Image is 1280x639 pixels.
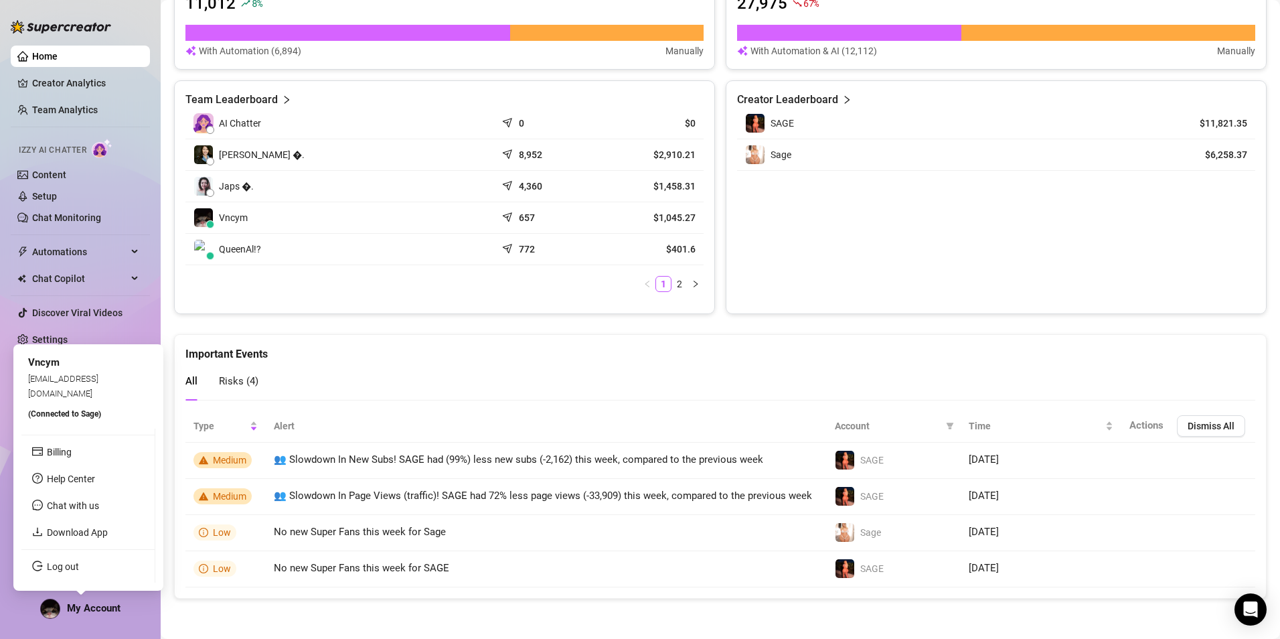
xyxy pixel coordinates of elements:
[32,241,127,263] span: Automations
[502,209,515,222] span: send
[969,526,999,538] span: [DATE]
[32,268,127,289] span: Chat Copilot
[194,177,213,196] img: Japs 🦋
[28,356,60,368] span: Vncym
[1186,148,1247,161] article: $6,258.37
[185,335,1255,362] div: Important Events
[1129,419,1164,431] span: Actions
[194,240,213,259] img: QueenAl!?
[185,410,266,443] th: Type
[1177,415,1245,437] button: Dismiss All
[199,455,208,465] span: warning
[67,602,121,614] span: My Account
[737,44,748,58] img: svg%3e
[665,44,704,58] article: Manually
[961,410,1121,443] th: Time
[32,191,57,202] a: Setup
[750,44,877,58] article: With Automation & AI (12,112)
[860,527,881,538] span: Sage
[282,92,291,108] span: right
[47,500,99,511] span: Chat with us
[213,491,246,502] span: Medium
[47,561,79,572] a: Log out
[771,118,794,129] span: SAGE
[199,564,208,573] span: info-circle
[193,419,247,433] span: Type
[639,276,655,292] li: Previous Page
[213,527,231,538] span: Low
[19,144,86,157] span: Izzy AI Chatter
[502,177,515,191] span: send
[193,113,214,133] img: izzy-ai-chatter-avatar-DDCN_rTZ.svg
[32,51,58,62] a: Home
[219,179,254,194] span: Japs �.
[274,562,449,574] span: No new Super Fans this week for SAGE
[274,490,812,502] span: 👥 Slowdown In Page Views (traffic)! SAGE had 72% less page views (-33,909) this week, compared to...
[746,114,765,133] img: SAGE
[266,410,827,443] th: Alert
[185,44,196,58] img: svg%3e
[608,211,696,224] article: $1,045.27
[32,212,101,223] a: Chat Monitoring
[274,526,446,538] span: No new Super Fans this week for Sage
[502,240,515,254] span: send
[194,208,213,227] img: Vncym
[219,116,261,131] span: AI Chatter
[860,455,884,466] span: SAGE
[519,148,542,161] article: 8,952
[1217,44,1255,58] article: Manually
[32,500,43,510] span: message
[219,375,258,387] span: Risks ( 4 )
[32,334,68,345] a: Settings
[519,180,542,193] article: 4,360
[842,92,852,108] span: right
[41,599,60,618] img: AAcHTtfC9oqNak1zm5mDB3gmHlwaroKJywxY-MAfcCC0PMwoww=s96-c
[688,276,704,292] li: Next Page
[671,276,688,292] li: 2
[969,490,999,502] span: [DATE]
[608,148,696,161] article: $2,910.21
[1186,117,1247,130] article: $11,821.35
[969,419,1103,433] span: Time
[655,276,671,292] li: 1
[219,242,261,257] span: QueenAl!?
[47,447,72,457] a: Billing
[519,117,524,130] article: 0
[946,422,954,430] span: filter
[194,145,213,164] img: 𝓜𝓲𝓽𝓬𝓱 🌻
[11,20,111,33] img: logo-BBDzfeDw.svg
[643,280,651,288] span: left
[519,211,535,224] article: 657
[32,169,66,180] a: Content
[17,274,26,283] img: Chat Copilot
[185,375,197,387] span: All
[92,139,112,158] img: AI Chatter
[274,453,763,466] span: 👥 Slowdown In New Subs! SAGE had (99%) less new subs (-2,162) this week, compared to the previous...
[199,528,208,537] span: info-circle
[639,276,655,292] button: left
[219,147,305,162] span: [PERSON_NAME] �.
[860,491,884,502] span: SAGE
[656,277,671,291] a: 1
[608,117,696,130] article: $0
[185,92,278,108] article: Team Leaderboard
[502,115,515,128] span: send
[771,149,791,160] span: Sage
[17,246,28,257] span: thunderbolt
[688,276,704,292] button: right
[608,242,696,256] article: $401.6
[608,180,696,193] article: $1,458.31
[199,492,208,501] span: warning
[519,242,535,256] article: 772
[969,562,999,574] span: [DATE]
[213,455,246,466] span: Medium
[835,419,941,433] span: Account
[746,145,765,164] img: Sage
[219,210,248,225] span: Vncym
[21,556,155,577] li: Log out
[835,559,854,578] img: SAGE
[835,523,854,542] img: Sage
[737,92,838,108] article: Creator Leaderboard
[943,416,957,436] span: filter
[28,409,101,419] span: (Connected to Sage )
